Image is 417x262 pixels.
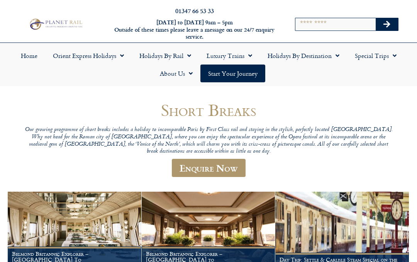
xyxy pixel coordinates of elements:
[23,101,394,119] h1: Short Breaks
[376,18,398,31] button: Search
[27,17,84,31] img: Planet Rail Train Holidays Logo
[199,47,260,65] a: Luxury Trains
[260,47,347,65] a: Holidays by Destination
[45,47,132,65] a: Orient Express Holidays
[132,47,199,65] a: Holidays by Rail
[175,6,214,15] a: 01347 66 53 33
[347,47,404,65] a: Special Trips
[113,19,276,41] h6: [DATE] to [DATE] 9am – 5pm Outside of these times please leave a message on our 24/7 enquiry serv...
[4,47,413,82] nav: Menu
[23,126,394,155] p: Our growing programme of short breaks includes a holiday to incomparable Paris by First Class rai...
[13,47,45,65] a: Home
[152,65,200,82] a: About Us
[172,159,246,177] a: Enquire Now
[200,65,265,82] a: Start your Journey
